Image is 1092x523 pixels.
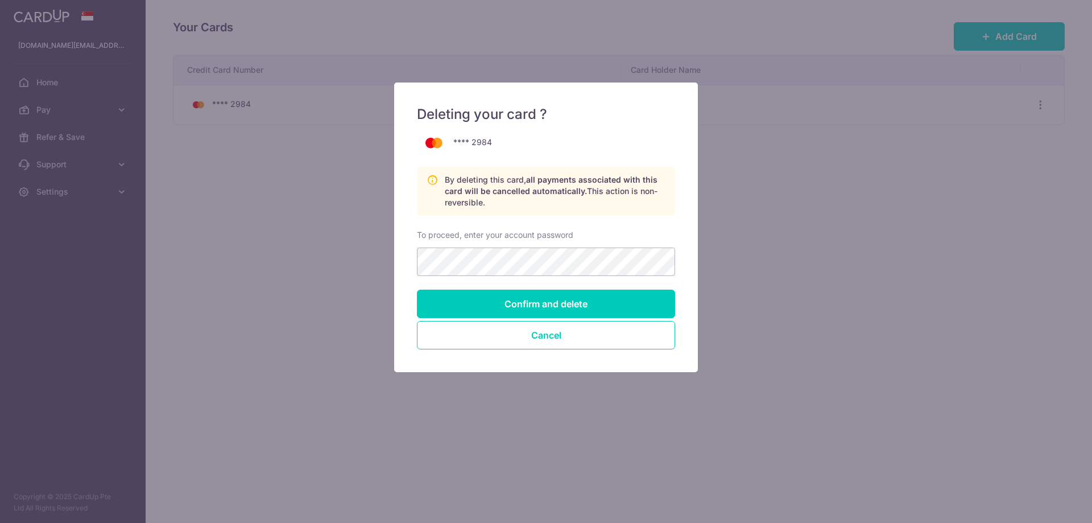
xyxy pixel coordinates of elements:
button: Close [417,321,675,349]
input: Confirm and delete [417,290,675,318]
span: all payments associated with this card will be cancelled automatically. [445,175,657,196]
h5: Deleting your card ? [417,105,675,123]
img: mastercard-99a46211e592af111814a8fdce22cade2a9c75f737199bf20afa9c511bb7cb3e.png [417,133,451,153]
label: To proceed, enter your account password [417,229,573,241]
p: By deleting this card, This action is non-reversible. [445,174,665,208]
